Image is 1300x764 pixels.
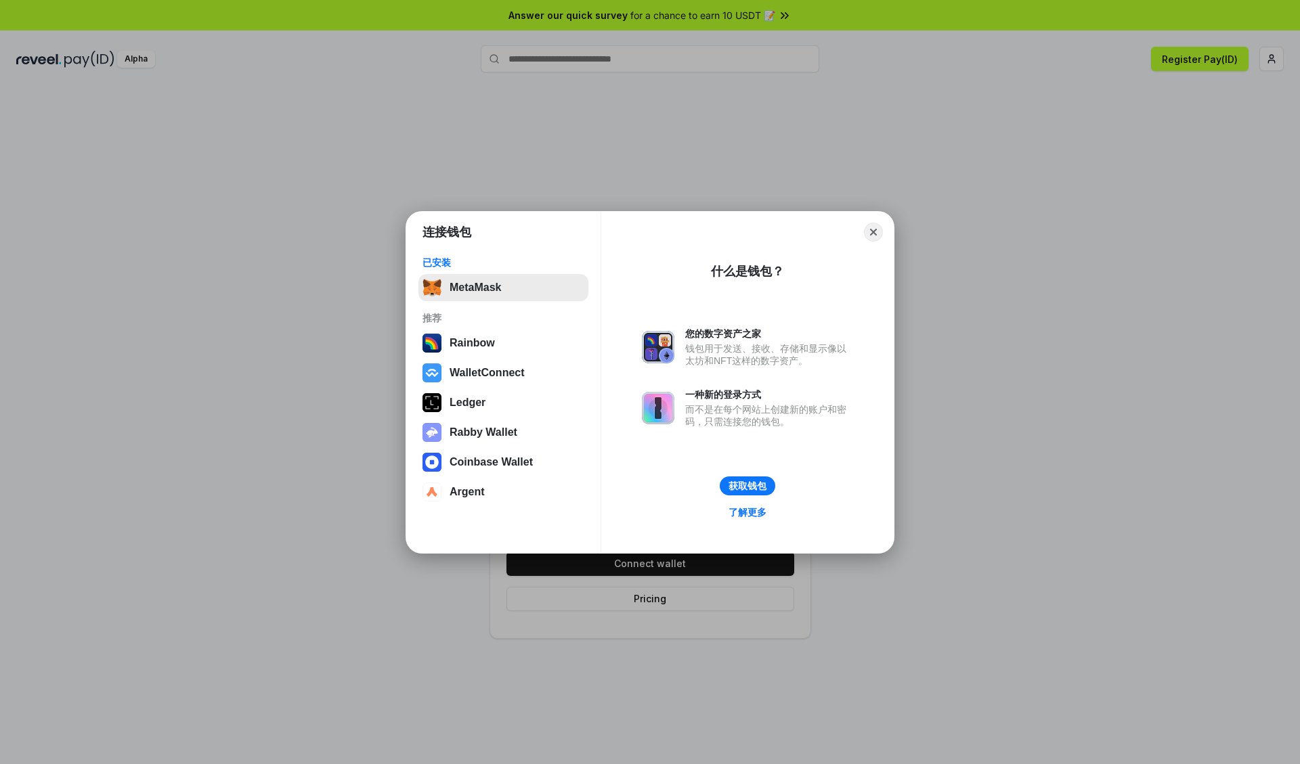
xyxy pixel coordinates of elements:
[685,342,853,367] div: 钱包用于发送、接收、存储和显示像以太坊和NFT这样的数字资产。
[685,328,853,340] div: 您的数字资产之家
[422,363,441,382] img: svg+xml,%3Csvg%20width%3D%2228%22%20height%3D%2228%22%20viewBox%3D%220%200%2028%2028%22%20fill%3D...
[642,331,674,363] img: svg+xml,%3Csvg%20xmlns%3D%22http%3A%2F%2Fwww.w3.org%2F2000%2Fsvg%22%20fill%3D%22none%22%20viewBox...
[422,334,441,353] img: svg+xml,%3Csvg%20width%3D%22120%22%20height%3D%22120%22%20viewBox%3D%220%200%20120%20120%22%20fil...
[422,453,441,472] img: svg+xml,%3Csvg%20width%3D%2228%22%20height%3D%2228%22%20viewBox%3D%220%200%2028%2028%22%20fill%3D...
[729,506,766,518] div: 了解更多
[422,256,584,269] div: 已安装
[450,456,533,468] div: Coinbase Wallet
[720,503,775,521] a: 了解更多
[711,263,784,279] div: 什么是钱包？
[450,426,517,439] div: Rabby Wallet
[450,397,485,409] div: Ledger
[864,223,883,242] button: Close
[450,486,485,498] div: Argent
[418,449,588,476] button: Coinbase Wallet
[450,337,495,349] div: Rainbow
[450,367,525,379] div: WalletConnect
[418,478,588,505] button: Argent
[422,224,471,240] h1: 连接钱包
[418,389,588,416] button: Ledger
[418,419,588,446] button: Rabby Wallet
[418,330,588,357] button: Rainbow
[418,274,588,301] button: MetaMask
[450,282,501,294] div: MetaMask
[685,403,853,428] div: 而不是在每个网站上创建新的账户和密码，只需连接您的钱包。
[685,388,853,401] div: 一种新的登录方式
[422,312,584,324] div: 推荐
[418,359,588,386] button: WalletConnect
[720,476,775,495] button: 获取钱包
[642,392,674,424] img: svg+xml,%3Csvg%20xmlns%3D%22http%3A%2F%2Fwww.w3.org%2F2000%2Fsvg%22%20fill%3D%22none%22%20viewBox...
[422,393,441,412] img: svg+xml,%3Csvg%20xmlns%3D%22http%3A%2F%2Fwww.w3.org%2F2000%2Fsvg%22%20width%3D%2228%22%20height%3...
[422,482,441,501] img: svg+xml,%3Csvg%20width%3D%2228%22%20height%3D%2228%22%20viewBox%3D%220%200%2028%2028%22%20fill%3D...
[729,480,766,492] div: 获取钱包
[422,423,441,442] img: svg+xml,%3Csvg%20xmlns%3D%22http%3A%2F%2Fwww.w3.org%2F2000%2Fsvg%22%20fill%3D%22none%22%20viewBox...
[422,278,441,297] img: svg+xml,%3Csvg%20fill%3D%22none%22%20height%3D%2233%22%20viewBox%3D%220%200%2035%2033%22%20width%...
